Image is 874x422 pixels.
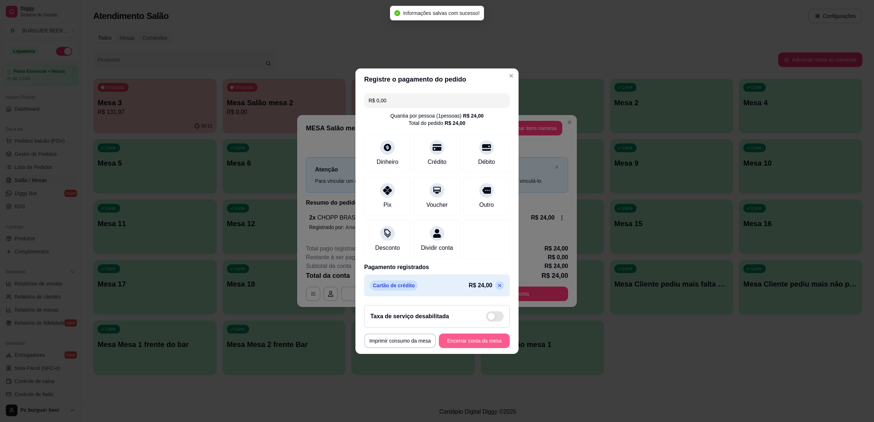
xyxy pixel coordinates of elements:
button: Close [505,70,517,82]
div: Total do pedido [409,119,465,127]
div: R$ 24,00 [445,119,465,127]
button: Imprimir consumo da mesa [364,334,436,348]
span: Informações salvas com sucesso! [403,10,480,16]
div: Pix [383,201,391,209]
div: Quantia por pessoa ( 1 pessoas) [390,112,484,119]
button: Encerrar conta da mesa [439,334,510,348]
div: Voucher [426,201,448,209]
header: Registre o pagamento do pedido [355,68,519,90]
p: Pagamento registrados [364,263,510,272]
p: R$ 24,00 [469,281,492,290]
div: Outro [479,201,494,209]
div: R$ 24,00 [463,112,484,119]
span: check-circle [394,10,400,16]
div: Desconto [375,244,400,252]
div: Débito [478,158,495,166]
input: Ex.: hambúrguer de cordeiro [369,93,505,108]
p: Cartão de crédito [370,280,418,291]
h2: Taxa de serviço desabilitada [370,312,449,321]
div: Dividir conta [421,244,453,252]
div: Crédito [428,158,446,166]
div: Dinheiro [377,158,398,166]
